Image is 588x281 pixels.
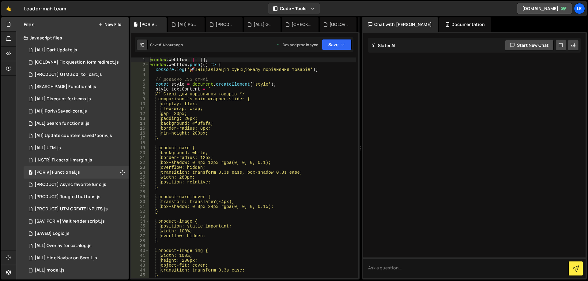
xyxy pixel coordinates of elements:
[131,229,149,234] div: 36
[35,84,96,90] div: [SEARCH PAGE] Functional.js
[131,214,149,219] div: 33
[131,243,149,248] div: 39
[131,234,149,238] div: 37
[24,81,129,93] div: 16298/46356.js
[24,142,129,154] div: 16298/45324.js
[268,3,320,14] button: Code + Tools
[35,268,65,273] div: [ALL] modal.js
[24,105,129,117] div: 16298/45501.js
[131,141,149,146] div: 18
[35,170,80,175] div: [PORIV] Functional.js
[131,204,149,209] div: 31
[24,154,129,166] div: 16298/46217.js
[24,56,130,68] div: 16298/46371.js
[24,227,129,240] div: 16298/45575.js
[131,97,149,102] div: 9
[161,42,183,47] div: 14 hours ago
[131,160,149,165] div: 22
[292,21,311,28] div: [CHECKOUT] GTAG only for checkout.js
[98,22,121,27] button: New File
[131,238,149,243] div: 38
[131,111,149,116] div: 12
[131,116,149,121] div: 13
[24,21,35,28] h2: Files
[131,170,149,175] div: 24
[131,106,149,111] div: 11
[29,171,32,176] span: 1
[24,117,129,130] div: 16298/46290.js
[131,253,149,258] div: 41
[35,121,89,126] div: [ALL] Search functional.js
[131,87,149,92] div: 7
[131,185,149,190] div: 27
[131,67,149,72] div: 3
[277,42,318,47] div: Dev and prod in sync
[131,57,149,62] div: 1
[35,133,112,139] div: [All] Update counters saved/poriv.js
[35,194,100,200] div: [PRODUCT] Toogled buttons.js
[35,255,97,261] div: [ALL] Hide Navbar on Scroll.js
[131,263,149,268] div: 43
[35,219,105,224] div: [SAV, PORIV] Wait render script.js
[35,145,61,151] div: [ALL] UTM.js
[131,92,149,97] div: 8
[131,199,149,204] div: 30
[131,155,149,160] div: 21
[35,231,70,236] div: [SAVED] Logic.js
[131,224,149,229] div: 35
[35,206,108,212] div: [PRODUCT] UTM CREATE INPUTS.js
[35,72,102,77] div: [PRODUCT] GTM add_to_cart.js
[24,215,129,227] div: 16298/45691.js
[371,43,396,48] h2: Slater AI
[24,240,129,252] div: 16298/45111.js
[16,32,129,44] div: Javascript files
[362,17,438,32] div: Chat with [PERSON_NAME]
[131,77,149,82] div: 5
[24,68,129,81] div: 16298/46885.js
[35,157,92,163] div: [INSTR] Fix scroll-margin.js
[131,146,149,150] div: 19
[131,150,149,155] div: 20
[131,219,149,224] div: 34
[35,96,91,102] div: [ALL] Discount for items.js
[24,264,129,276] div: 16298/44976.js
[131,136,149,141] div: 17
[254,21,273,28] div: [ALL] Google Tag Manager view_item.js
[178,21,197,28] div: [All] Poriv/Saved-core.js
[131,190,149,194] div: 28
[24,252,129,264] div: 16298/44402.js
[35,60,119,65] div: [GOLOVNA] Fix question form redirect.js
[150,42,183,47] div: Saved
[24,203,129,215] div: 16298/45326.js
[131,258,149,263] div: 42
[131,268,149,273] div: 44
[505,40,554,51] button: Start new chat
[140,21,159,28] div: [PORIV] Functional.js
[131,180,149,185] div: 26
[24,179,129,191] div: 16298/45626.js
[24,5,66,12] div: Leader-mah team
[24,93,129,105] div: 16298/45418.js
[1,1,16,16] a: 🤙
[35,182,106,187] div: [PRODUCT] Async favorite func.js
[131,175,149,180] div: 25
[322,39,352,50] button: Save
[574,3,585,14] a: Le
[131,194,149,199] div: 29
[131,209,149,214] div: 32
[24,191,129,203] div: 16298/45504.js
[131,62,149,67] div: 2
[131,102,149,106] div: 10
[131,126,149,131] div: 15
[35,47,77,53] div: [ALL] Cart Update.js
[24,166,129,179] div: 16298/45506.js
[35,243,92,249] div: [ALL] Overlay for catalog.js
[131,165,149,170] div: 23
[24,130,129,142] div: 16298/45502.js
[131,82,149,87] div: 6
[517,3,572,14] a: [DOMAIN_NAME]
[216,21,235,28] div: [PRODUCT] GTM add_to_cart.js
[24,44,129,56] div: 16298/44467.js
[330,21,349,28] div: [GOLOVNA] Slider Banner Hero Main.js
[439,17,491,32] div: Documentation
